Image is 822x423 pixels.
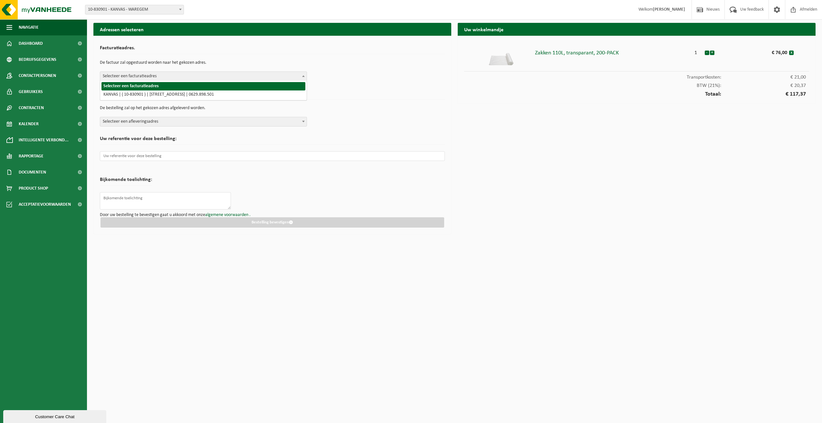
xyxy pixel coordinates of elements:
[738,47,789,55] div: € 76,00
[721,91,806,97] span: € 117,37
[19,132,69,148] span: Intelligente verbond...
[19,52,56,68] span: Bedrijfsgegevens
[721,83,806,88] span: € 20,37
[100,177,152,186] h2: Bijkomende toelichting:
[19,35,43,52] span: Dashboard
[100,117,307,126] span: Selecteer een afleveringsadres
[100,117,307,127] span: Selecteer een afleveringsadres
[85,5,184,14] span: 10-830901 - KANVAS - WAREGEM
[205,212,251,217] a: algemene voorwaarden .
[100,57,445,68] p: De factuur zal opgestuurd worden naar het gekozen adres.
[3,409,108,423] iframe: chat widget
[458,23,816,35] h2: Uw winkelmandje
[19,116,39,132] span: Kalender
[100,136,445,145] h2: Uw referentie voor deze bestelling:
[100,213,445,217] p: Door uw bestelling te bevestigen gaat u akkoord met onze
[100,151,445,161] input: Uw referentie voor deze bestelling
[19,19,39,35] span: Navigatie
[535,47,687,56] div: Zakken 110L, transparant, 200-PACK
[687,47,704,55] div: 1
[100,103,445,114] p: De bestelling zal op het gekozen adres afgeleverd worden.
[482,47,521,66] img: 01-000547
[464,88,809,97] div: Totaal:
[19,100,44,116] span: Contracten
[93,23,451,35] h2: Adressen selecteren
[705,51,709,55] button: -
[653,7,685,12] strong: [PERSON_NAME]
[19,68,56,84] span: Contactpersonen
[721,75,806,80] span: € 21,00
[100,72,307,81] span: Selecteer een facturatieadres
[19,84,43,100] span: Gebruikers
[789,51,794,55] button: x
[100,45,445,54] h2: Facturatieadres.
[101,82,305,90] li: Selecteer een facturatieadres
[710,51,714,55] button: +
[19,180,48,196] span: Product Shop
[464,71,809,80] div: Transportkosten:
[100,217,444,228] button: Bestelling bevestigen
[101,90,305,99] li: KANVAS | ( 10-830901 ) | [STREET_ADDRESS] | 0629.898.501
[19,196,71,212] span: Acceptatievoorwaarden
[464,80,809,88] div: BTW (21%):
[19,164,46,180] span: Documenten
[19,148,43,164] span: Rapportage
